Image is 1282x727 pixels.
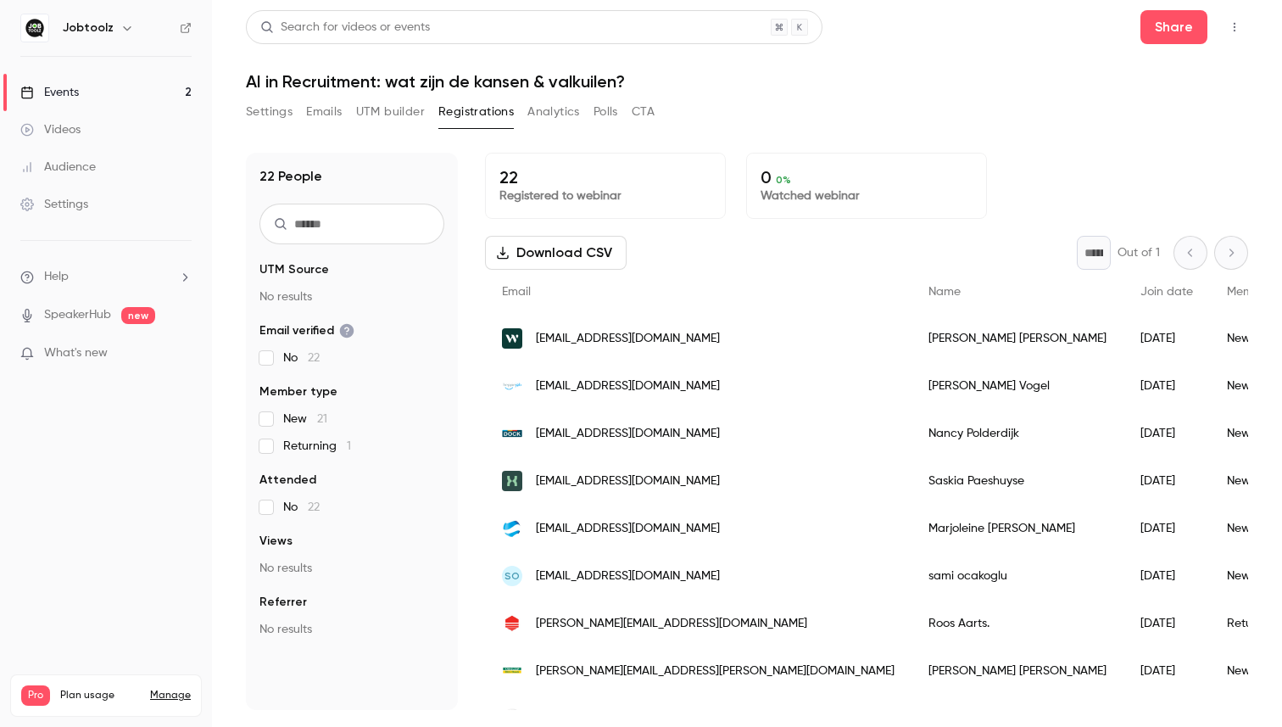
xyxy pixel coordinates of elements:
span: New [283,411,327,428]
span: Referrer [259,594,307,611]
a: SpeakerHub [44,306,111,324]
span: Member type [259,383,337,400]
span: Name [928,286,961,298]
span: Help [44,268,69,286]
span: Join date [1140,286,1193,298]
img: claudiavogel.nl [502,380,522,392]
span: so [504,568,520,584]
span: new [121,307,155,324]
img: controlunion.com [502,518,522,539]
div: [DATE] [1123,315,1210,362]
div: [DATE] [1123,505,1210,552]
div: [DATE] [1123,600,1210,647]
span: [PERSON_NAME][EMAIL_ADDRESS][DOMAIN_NAME] [536,615,807,633]
button: Polls [594,98,618,126]
span: Pro [21,685,50,706]
section: facet-groups [259,261,444,638]
p: No results [259,560,444,577]
span: Views [259,533,293,550]
span: 22 [308,501,320,513]
div: [DATE] [1123,410,1210,457]
div: Search for videos or events [260,19,430,36]
div: Events [20,84,79,101]
div: sami ocakoglu [911,552,1123,600]
span: Returning [283,438,351,455]
button: Download CSV [485,236,627,270]
button: UTM builder [356,98,425,126]
h1: AI in Recruitment: wat zijn de kansen & valkuilen? [246,71,1248,92]
span: Plan usage [60,689,140,702]
span: Email verified [259,322,354,339]
button: Settings [246,98,293,126]
p: Out of 1 [1118,244,1160,261]
img: axilium.be [502,471,522,491]
img: dock.nl [502,423,522,444]
h1: 22 People [259,166,322,187]
span: [EMAIL_ADDRESS][DOMAIN_NAME] [536,520,720,538]
div: Audience [20,159,96,176]
div: [DATE] [1123,457,1210,505]
p: No results [259,288,444,305]
button: Emails [306,98,342,126]
span: 21 [317,413,327,425]
span: What's new [44,344,108,362]
div: [PERSON_NAME] Vogel [911,362,1123,410]
div: Roos Aarts. [911,600,1123,647]
span: 1 [347,440,351,452]
div: Settings [20,196,88,213]
span: No [283,350,320,366]
span: [EMAIL_ADDRESS][DOMAIN_NAME] [536,568,720,585]
span: [PERSON_NAME][EMAIL_ADDRESS][PERSON_NAME][DOMAIN_NAME] [536,663,895,680]
div: Nancy Polderdijk [911,410,1123,457]
div: Saskia Paeshuyse [911,457,1123,505]
span: UTM Source [259,261,329,278]
a: Manage [150,689,191,702]
img: roozenvanhoppe.nl [502,613,522,634]
iframe: Noticeable Trigger [171,346,192,361]
img: kringloopdenhaag.nl [502,661,522,681]
span: [EMAIL_ADDRESS][DOMAIN_NAME] [536,330,720,348]
span: [EMAIL_ADDRESS][DOMAIN_NAME] [536,473,720,490]
span: Email [502,286,531,298]
p: 22 [499,167,711,187]
h6: Jobtoolz [63,20,114,36]
p: No results [259,621,444,638]
button: Share [1140,10,1207,44]
span: 0 % [776,174,791,186]
span: [EMAIL_ADDRESS][DOMAIN_NAME] [536,425,720,443]
img: welvaere.nl [502,328,522,349]
div: [PERSON_NAME] [PERSON_NAME] [911,315,1123,362]
button: Registrations [438,98,514,126]
div: Marjoleine [PERSON_NAME] [911,505,1123,552]
div: [DATE] [1123,552,1210,600]
span: 22 [308,352,320,364]
button: CTA [632,98,655,126]
div: Videos [20,121,81,138]
p: 0 [761,167,973,187]
p: Registered to webinar [499,187,711,204]
img: Jobtoolz [21,14,48,42]
div: [PERSON_NAME] [PERSON_NAME] [911,647,1123,695]
div: [DATE] [1123,647,1210,695]
span: [EMAIL_ADDRESS][DOMAIN_NAME] [536,377,720,395]
li: help-dropdown-opener [20,268,192,286]
span: No [283,499,320,516]
p: Watched webinar [761,187,973,204]
div: [DATE] [1123,362,1210,410]
button: Analytics [527,98,580,126]
span: Attended [259,472,316,489]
